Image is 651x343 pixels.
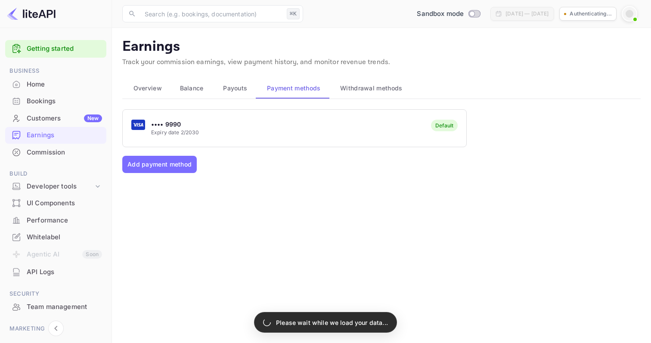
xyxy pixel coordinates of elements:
div: Home [27,80,102,90]
span: Security [5,289,106,299]
button: Add payment method [122,156,197,173]
span: Sandbox mode [417,9,464,19]
a: Bookings [5,93,106,109]
div: Earnings [5,127,106,144]
div: Team management [27,302,102,312]
div: New [84,114,102,122]
a: Earnings [5,127,106,143]
div: Home [5,76,106,93]
a: API Logs [5,264,106,280]
a: Commission [5,144,106,160]
span: Payouts [223,83,247,93]
div: Performance [5,212,106,229]
a: UI Components [5,195,106,211]
a: CustomersNew [5,110,106,126]
a: Getting started [27,44,102,54]
p: Please wait while we load your data... [276,318,388,327]
a: Team management [5,299,106,315]
input: Search (e.g. bookings, documentation) [139,5,283,22]
div: Team management [5,299,106,315]
div: Whitelabel [27,232,102,242]
span: Payment methods [267,83,321,93]
div: Bookings [5,93,106,110]
span: Business [5,66,106,76]
div: Bookings [27,96,102,106]
a: Performance [5,212,106,228]
p: Track your commission earnings, view payment history, and monitor revenue trends. [122,57,641,68]
span: Build [5,169,106,179]
img: LiteAPI logo [7,7,56,21]
span: Withdrawal methods [340,83,402,93]
div: Customers [27,114,102,124]
div: Developer tools [5,179,106,194]
div: API Logs [27,267,102,277]
div: API Logs [5,264,106,281]
a: Home [5,76,106,92]
div: Default [435,122,453,129]
span: Marketing [5,324,106,334]
p: Earnings [122,38,641,56]
p: •••• 9990 [151,120,199,129]
div: ⌘K [287,8,300,19]
button: Collapse navigation [48,321,64,336]
div: [DATE] — [DATE] [505,10,549,18]
span: 2/2030 [181,129,199,136]
div: Earnings [27,130,102,140]
div: Commission [5,144,106,161]
div: Developer tools [27,182,93,192]
span: Overview [133,83,162,93]
div: scrollable auto tabs example [122,78,641,99]
p: Expiry date [151,129,199,136]
div: Performance [27,216,102,226]
div: Switch to Production mode [413,9,484,19]
div: Getting started [5,40,106,58]
div: Whitelabel [5,229,106,246]
a: Whitelabel [5,229,106,245]
span: Balance [180,83,204,93]
div: Commission [27,148,102,158]
div: UI Components [27,198,102,208]
div: UI Components [5,195,106,212]
p: Authenticating... [570,10,612,18]
div: CustomersNew [5,110,106,127]
button: •••• 9990Expiry date 2/2030Default [122,109,467,147]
